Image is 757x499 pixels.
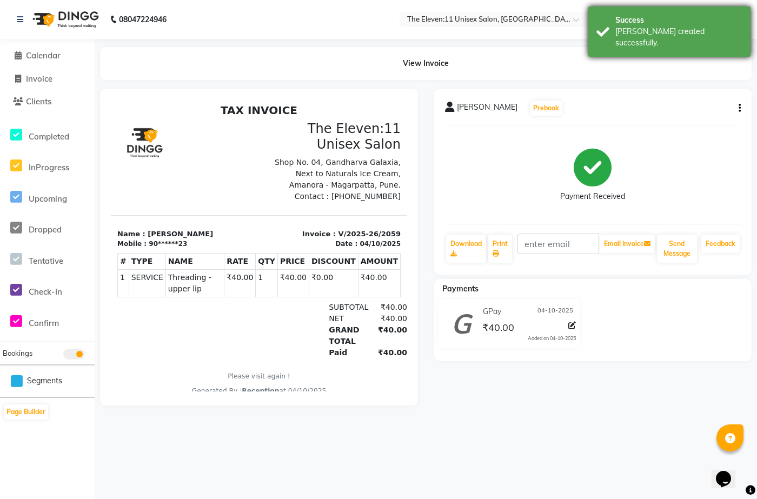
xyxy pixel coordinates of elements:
div: Added on 04-10-2025 [528,335,576,342]
div: ₹40.00 [254,214,296,225]
a: Feedback [701,235,740,253]
button: Email Invoice [600,235,655,253]
p: Please visit again ! [6,272,290,282]
iframe: chat widget [712,456,746,488]
div: Date : [224,139,247,149]
div: Mobile : [6,139,36,149]
h3: The Eleven:11 Unisex Salon [155,22,290,53]
a: Print [488,235,512,263]
div: 04/10/2025 [249,139,290,149]
td: SERVICE [18,170,55,198]
span: Dropped [29,224,62,235]
button: Send Message [657,235,697,263]
b: 08047224946 [119,4,167,35]
td: ₹0.00 [198,170,247,198]
span: Segments [27,375,62,387]
span: Check-In [29,287,62,297]
th: AMOUNT [247,154,289,170]
div: Success [615,15,742,26]
span: Tentative [29,256,63,266]
p: Contact : [PHONE_NUMBER] [155,91,290,103]
p: Name : [PERSON_NAME] [6,129,142,140]
div: SUBTOTAL [211,202,254,214]
button: Page Builder [4,404,48,420]
p: Invoice : V/2025-26/2059 [155,129,290,140]
span: Payments [442,284,479,294]
span: Completed [29,131,69,142]
div: Payment Received [560,191,625,202]
th: DISCOUNT [198,154,247,170]
div: Generated By : at 04/10/2025 [6,287,290,296]
th: TYPE [18,154,55,170]
div: View Invoice [100,47,752,80]
th: # [7,154,18,170]
td: ₹40.00 [247,170,289,198]
th: NAME [55,154,114,170]
div: GRAND TOTAL [211,225,254,248]
button: Prebook [530,101,562,116]
div: ₹40.00 [254,225,296,248]
span: Calendar [26,50,61,61]
span: GPay [483,306,501,317]
div: ₹40.00 [254,202,296,214]
div: NET [211,214,254,225]
img: logo [28,4,102,35]
a: Calendar [3,50,92,62]
a: Download [446,235,486,263]
a: Clients [3,96,92,108]
td: 1 [145,170,167,198]
span: Invoice [26,74,52,84]
input: enter email [517,234,599,254]
span: Threading - upper lip [57,172,111,195]
h2: TAX INVOICE [6,4,290,17]
div: ₹40.00 [254,248,296,259]
td: 1 [7,170,18,198]
span: ₹40.00 [482,321,514,336]
th: PRICE [167,154,198,170]
span: Bookings [3,349,32,357]
span: Upcoming [29,194,67,204]
p: Shop No. 04, Gandharva Galaxia, Next to Naturals Ice Cream, Amanora - Magarpatta, Pune. [155,57,290,91]
span: Confirm [29,318,59,328]
a: Invoice [3,73,92,85]
span: [PERSON_NAME] [457,102,517,117]
div: Paid [211,248,254,259]
span: Clients [26,96,51,107]
th: RATE [114,154,145,170]
td: ₹40.00 [167,170,198,198]
span: 04-10-2025 [537,306,573,317]
div: Bill created successfully. [615,26,742,49]
th: QTY [145,154,167,170]
span: InProgress [29,162,69,172]
td: ₹40.00 [114,170,145,198]
span: Reception [131,288,168,295]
